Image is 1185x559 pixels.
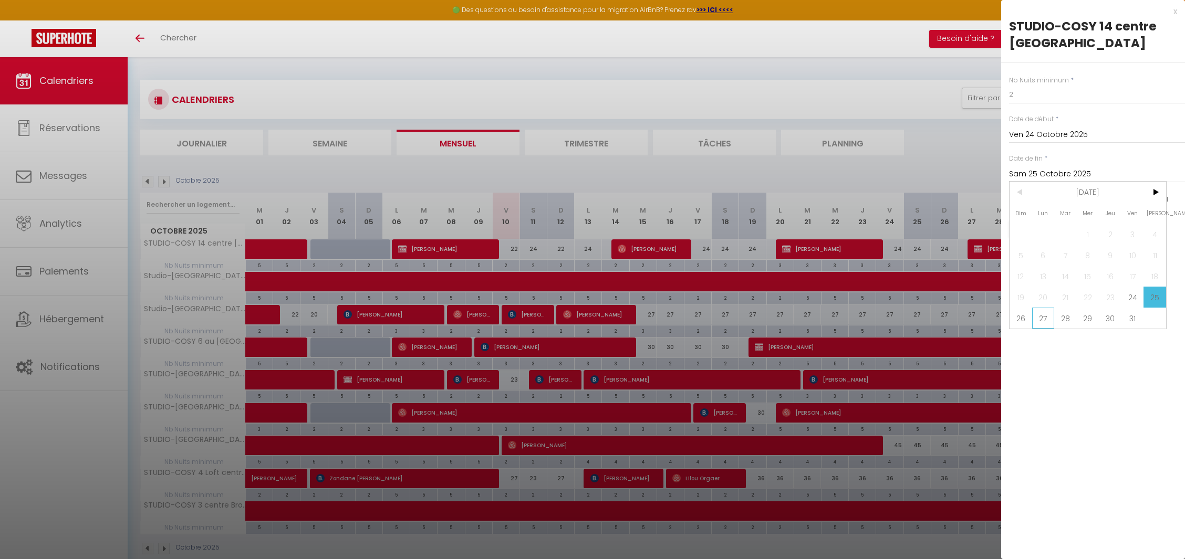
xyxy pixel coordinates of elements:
span: 28 [1054,308,1077,329]
span: 22 [1077,287,1099,308]
label: Date de fin [1009,154,1043,164]
span: 20 [1032,287,1055,308]
span: 26 [1010,308,1032,329]
span: 4 [1144,224,1166,245]
span: 17 [1121,266,1144,287]
div: x [1001,5,1177,18]
span: 14 [1054,266,1077,287]
span: 30 [1099,308,1121,329]
span: 16 [1099,266,1121,287]
span: 8 [1077,245,1099,266]
span: Lun [1032,203,1055,224]
span: 9 [1099,245,1121,266]
span: 23 [1099,287,1121,308]
div: STUDIO-COSY 14 centre [GEOGRAPHIC_DATA] [1009,18,1177,51]
span: > [1144,182,1166,203]
span: Jeu [1099,203,1121,224]
span: Dim [1010,203,1032,224]
span: 7 [1054,245,1077,266]
span: 31 [1121,308,1144,329]
span: Ven [1121,203,1144,224]
span: 5 [1010,245,1032,266]
label: Date de début [1009,114,1054,124]
span: Mar [1054,203,1077,224]
span: 27 [1032,308,1055,329]
span: 2 [1099,224,1121,245]
span: 6 [1032,245,1055,266]
span: 18 [1144,266,1166,287]
span: 12 [1010,266,1032,287]
span: 29 [1077,308,1099,329]
span: 25 [1144,287,1166,308]
span: 3 [1121,224,1144,245]
span: 1 [1077,224,1099,245]
span: 10 [1121,245,1144,266]
span: [PERSON_NAME] [1144,203,1166,224]
span: < [1010,182,1032,203]
span: 24 [1121,287,1144,308]
span: 11 [1144,245,1166,266]
label: Nb Nuits minimum [1009,76,1069,86]
span: 13 [1032,266,1055,287]
span: 19 [1010,287,1032,308]
span: 15 [1077,266,1099,287]
span: Mer [1077,203,1099,224]
span: [DATE] [1032,182,1144,203]
span: 21 [1054,287,1077,308]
